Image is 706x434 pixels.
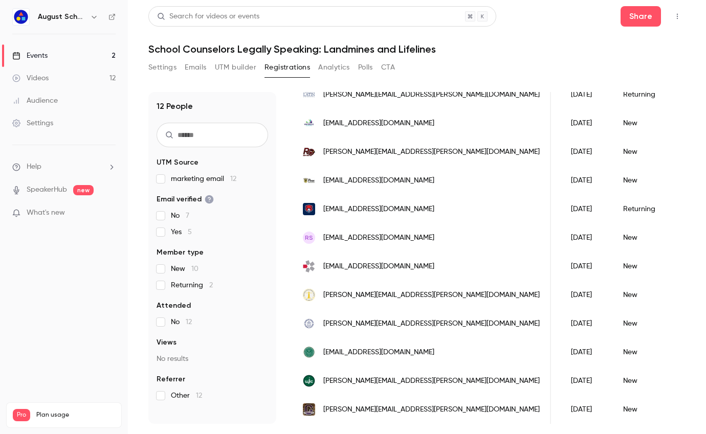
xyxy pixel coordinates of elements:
[613,281,677,309] div: New
[613,223,677,252] div: New
[323,233,434,243] span: [EMAIL_ADDRESS][DOMAIN_NAME]
[303,346,315,358] img: hendricken.com
[157,337,176,348] span: Views
[12,51,48,61] div: Events
[157,301,191,311] span: Attended
[157,100,193,112] h1: 12 People
[323,404,540,415] span: [PERSON_NAME][EMAIL_ADDRESS][PERSON_NAME][DOMAIN_NAME]
[613,338,677,367] div: New
[323,204,434,215] span: [EMAIL_ADDRESS][DOMAIN_NAME]
[12,73,49,83] div: Videos
[303,289,315,301] img: muscogee.k12.ga.us
[13,409,30,421] span: Pro
[103,209,116,218] iframe: Noticeable Trigger
[561,109,613,138] div: [DATE]
[191,265,198,272] span: 10
[561,395,613,424] div: [DATE]
[323,89,540,100] span: [PERSON_NAME][EMAIL_ADDRESS][PERSON_NAME][DOMAIN_NAME]
[323,147,540,157] span: [PERSON_NAME][EMAIL_ADDRESS][PERSON_NAME][DOMAIN_NAME]
[27,208,65,218] span: What's new
[209,282,213,289] span: 2
[157,247,204,258] span: Member type
[171,227,192,237] span: Yes
[36,411,115,419] span: Plan usage
[171,317,192,327] span: No
[27,185,67,195] a: SpeakerHub
[561,281,613,309] div: [DATE]
[12,96,58,106] div: Audience
[621,6,661,27] button: Share
[613,252,677,281] div: New
[323,347,434,358] span: [EMAIL_ADDRESS][DOMAIN_NAME]
[561,309,613,338] div: [DATE]
[157,157,198,168] span: UTM Source
[323,118,434,129] span: [EMAIL_ADDRESS][DOMAIN_NAME]
[148,43,686,55] h1: School Counselors Legally Speaking: Landmines and Lifelines
[38,12,86,22] h6: August Schools
[561,80,613,109] div: [DATE]
[323,318,540,329] span: [PERSON_NAME][EMAIL_ADDRESS][PERSON_NAME][DOMAIN_NAME]
[303,317,315,330] img: dcssga.org
[171,211,189,221] span: No
[303,146,315,158] img: redoakisd.org
[323,290,540,301] span: [PERSON_NAME][EMAIL_ADDRESS][PERSON_NAME][DOMAIN_NAME]
[157,374,185,384] span: Referrer
[303,174,315,187] img: phm.k12.in.us
[305,233,313,242] span: RS
[157,157,268,401] section: facet-groups
[73,185,94,195] span: new
[186,318,192,326] span: 12
[215,59,256,76] button: UTM builder
[264,59,310,76] button: Registrations
[561,166,613,195] div: [DATE]
[185,59,206,76] button: Emails
[303,117,315,129] img: waterlooschools.org
[188,229,192,236] span: 5
[561,138,613,166] div: [DATE]
[613,367,677,395] div: New
[12,118,53,128] div: Settings
[613,195,677,223] div: Returning
[157,11,259,22] div: Search for videos or events
[196,392,202,399] span: 12
[303,403,315,416] img: gilmerschools.com
[157,194,214,204] span: Email verified
[613,309,677,338] div: New
[613,80,677,109] div: Returning
[613,109,677,138] div: New
[561,252,613,281] div: [DATE]
[323,376,540,386] span: [PERSON_NAME][EMAIL_ADDRESS][PERSON_NAME][DOMAIN_NAME]
[12,162,116,172] li: help-dropdown-opener
[303,375,315,387] img: wjccschools.org
[561,367,613,395] div: [DATE]
[613,395,677,424] div: New
[230,175,236,182] span: 12
[303,203,315,215] img: hpaspart.org
[171,264,198,274] span: New
[613,138,677,166] div: New
[381,59,395,76] button: CTA
[171,391,202,401] span: Other
[323,261,434,272] span: [EMAIL_ADDRESS][DOMAIN_NAME]
[303,260,315,272] img: bacps.net
[561,223,613,252] div: [DATE]
[561,338,613,367] div: [DATE]
[318,59,350,76] button: Analytics
[27,162,41,172] span: Help
[561,195,613,223] div: [DATE]
[186,212,189,219] span: 7
[303,88,315,101] img: charlottelatin.org
[358,59,373,76] button: Polls
[171,280,213,290] span: Returning
[148,59,176,76] button: Settings
[157,354,268,364] p: No results
[613,166,677,195] div: New
[13,9,29,25] img: August Schools
[323,175,434,186] span: [EMAIL_ADDRESS][DOMAIN_NAME]
[171,174,236,184] span: marketing email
